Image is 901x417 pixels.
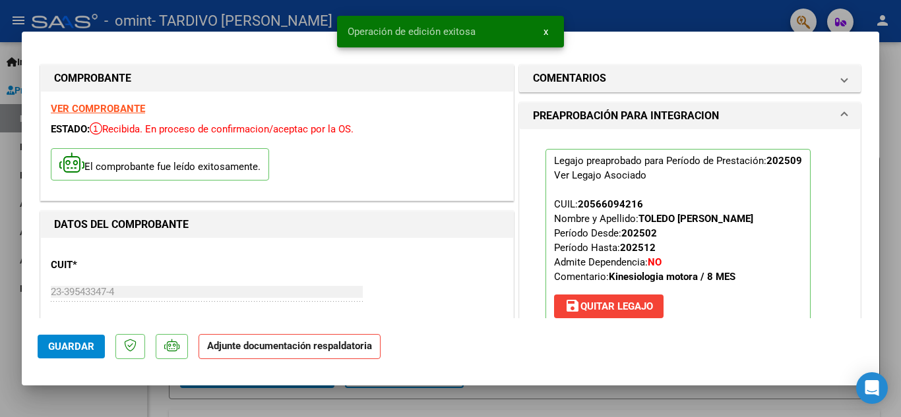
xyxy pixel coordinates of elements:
mat-expansion-panel-header: COMENTARIOS [520,65,860,92]
strong: NO [648,256,662,268]
span: Guardar [48,341,94,352]
div: Ver Legajo Asociado [554,168,646,182]
mat-icon: save [565,298,580,314]
strong: 202502 [621,227,657,239]
mat-expansion-panel-header: PREAPROBACIÓN PARA INTEGRACION [520,103,860,129]
p: El comprobante fue leído exitosamente. [51,148,269,181]
strong: Kinesiologia motora / 8 MES [609,271,735,283]
span: ESTADO: [51,123,90,135]
div: 20566094216 [578,197,643,211]
strong: Adjunte documentación respaldatoria [207,340,372,352]
span: Operación de edición exitosa [348,25,476,38]
button: Quitar Legajo [554,294,664,318]
a: VER COMPROBANTE [51,103,145,115]
div: PREAPROBACIÓN PARA INTEGRACION [520,129,860,354]
span: CUIL: Nombre y Apellido: Período Desde: Período Hasta: Admite Dependencia: [554,198,753,283]
span: Recibida. En proceso de confirmacion/aceptac por la OS. [90,123,354,135]
strong: COMPROBANTE [54,72,131,84]
button: Guardar [38,335,105,358]
strong: DATOS DEL COMPROBANTE [54,218,189,231]
strong: 202509 [766,155,802,167]
h1: COMENTARIOS [533,70,606,86]
strong: TOLEDO [PERSON_NAME] [638,213,753,225]
p: Legajo preaprobado para Período de Prestación: [545,149,811,324]
strong: 202512 [620,242,656,254]
p: CUIT [51,258,187,273]
span: Quitar Legajo [565,300,653,312]
span: Comentario: [554,271,735,283]
h1: PREAPROBACIÓN PARA INTEGRACION [533,108,719,124]
button: x [533,20,559,43]
span: x [544,26,548,38]
div: Open Intercom Messenger [856,372,888,404]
